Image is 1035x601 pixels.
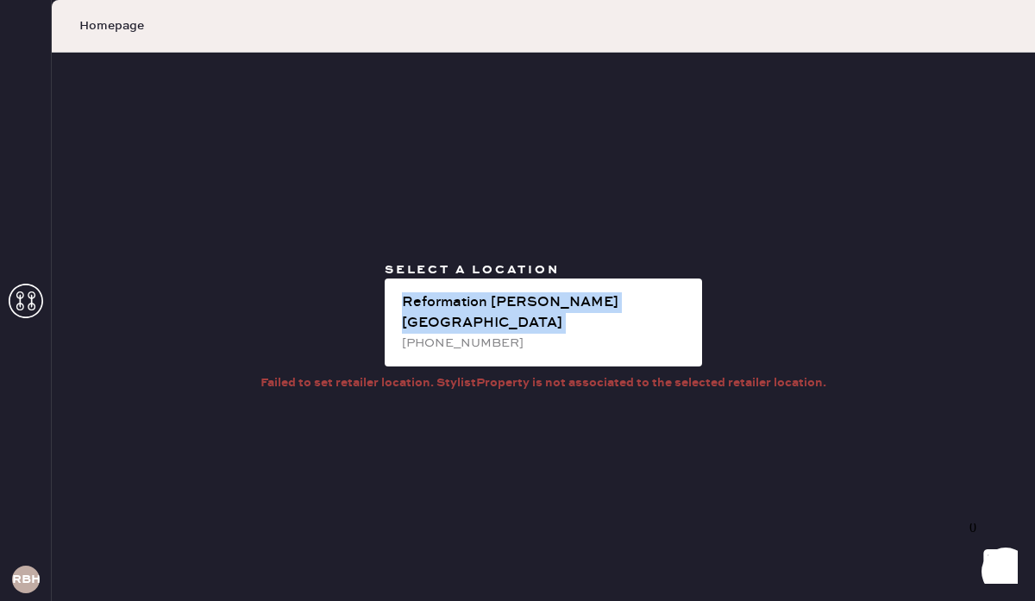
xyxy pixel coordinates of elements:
[953,523,1027,598] iframe: Front Chat
[402,292,688,334] div: Reformation [PERSON_NAME][GEOGRAPHIC_DATA]
[79,17,144,34] span: Homepage
[260,373,826,392] div: Failed to set retailer location. StylistProperty is not associated to the selected retailer locat...
[385,262,560,278] span: Select a location
[12,573,40,585] h3: RBHA
[402,334,688,353] div: [PHONE_NUMBER]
